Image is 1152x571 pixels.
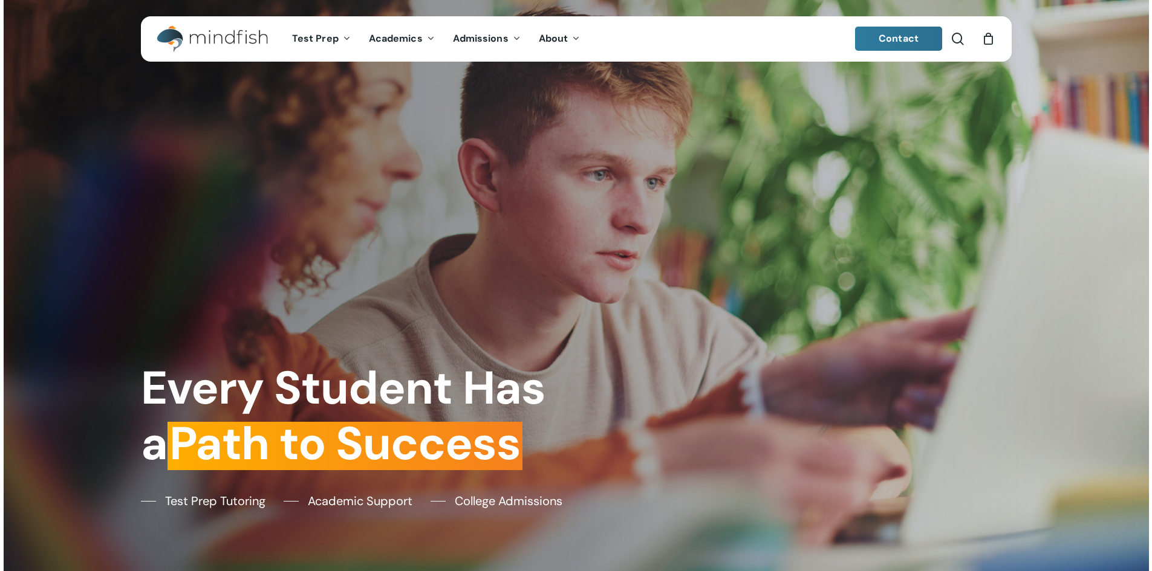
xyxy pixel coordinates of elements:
span: Academics [369,32,423,45]
a: Test Prep Tutoring [141,492,265,510]
span: College Admissions [455,492,562,510]
a: Academic Support [284,492,412,510]
a: Admissions [444,34,530,44]
h1: Every Student Has a [141,361,567,471]
span: Test Prep [292,32,339,45]
a: Cart [982,32,995,45]
a: Contact [855,27,942,51]
span: Test Prep Tutoring [165,492,265,510]
a: Test Prep [283,34,360,44]
span: Contact [879,32,919,45]
em: Path to Success [168,413,522,474]
span: About [539,32,568,45]
a: College Admissions [431,492,562,510]
a: Academics [360,34,444,44]
a: About [530,34,590,44]
span: Academic Support [308,492,412,510]
nav: Main Menu [283,16,589,62]
header: Main Menu [141,16,1012,62]
span: Admissions [453,32,509,45]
